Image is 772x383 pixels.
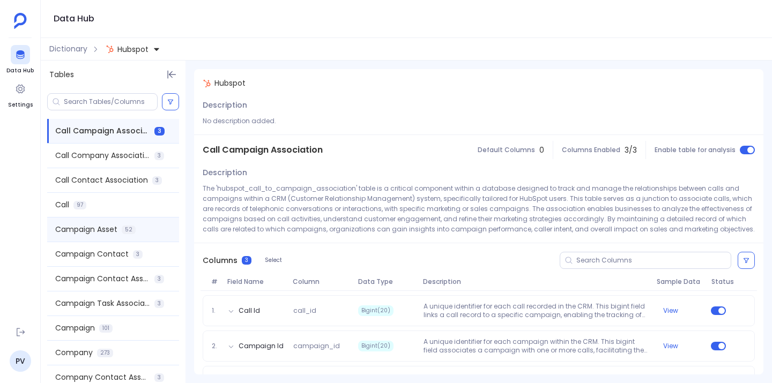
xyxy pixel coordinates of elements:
[203,144,323,156] span: Call Campaign Association
[203,183,755,234] p: The 'hubspot_call_to_campaign_association' table is a critical component within a database design...
[478,146,535,154] span: Default Columns
[203,79,211,88] img: hubspot.svg
[203,116,755,126] p: No description added.
[55,125,150,137] span: Call Campaign Association
[663,342,678,350] button: View
[203,167,247,178] span: Description
[6,45,34,75] a: Data Hub
[288,277,354,286] span: Column
[55,199,69,211] span: Call
[154,299,164,308] span: 3
[419,302,652,319] p: A unique identifier for each call recorded in the CRM. This bigint field links a call record to a...
[54,11,94,26] h1: Data Hub
[539,145,544,156] span: 0
[55,249,129,260] span: Campaign Contact
[154,152,164,160] span: 3
[117,44,149,55] span: Hubspot
[122,226,136,234] span: 52
[14,13,27,29] img: petavue logo
[154,373,164,382] span: 3
[55,150,150,161] span: Call Company Association
[223,277,288,286] span: Field Name
[103,41,162,58] button: Hubspot
[354,277,419,286] span: Data Type
[655,146,736,154] span: Enable table for analysis
[239,342,284,350] button: Campaign Id
[419,337,652,355] p: A unique identifier for each campaign within the CRM. This bigint field associates a campaign wit...
[10,350,31,372] a: PV
[106,45,114,54] img: hubspot.svg
[55,347,93,358] span: Company
[8,79,33,109] a: Settings
[55,372,150,383] span: Company Contact Association
[164,67,179,82] button: Hide Tables
[6,66,34,75] span: Data Hub
[152,176,162,185] span: 3
[133,250,143,259] span: 3
[663,306,678,315] button: View
[55,322,95,334] span: Campaign
[358,341,394,351] span: Bigint(20)
[258,253,289,267] button: Select
[55,298,150,309] span: Campaign Task Association
[707,277,729,286] span: Status
[207,277,223,286] span: #
[55,224,117,235] span: Campaign Asset
[64,97,157,106] input: Search Tables/Columns
[55,273,150,284] span: Campaign Contact Association
[99,324,113,333] span: 101
[419,277,652,286] span: Description
[289,306,354,315] span: call_id
[239,306,260,315] button: Call Id
[55,175,148,186] span: Call Contact Association
[207,306,224,315] span: 1.
[576,256,731,265] input: Search Columns
[207,342,224,350] span: 2.
[41,61,185,89] div: Tables
[8,101,33,109] span: Settings
[203,255,237,266] span: Columns
[625,145,637,156] span: 3 / 3
[652,277,707,286] span: Sample Data
[358,305,394,316] span: Bigint(20)
[154,127,165,136] span: 3
[289,342,354,350] span: campaign_id
[97,349,113,357] span: 273
[203,100,247,111] span: Description
[242,256,251,265] span: 3
[154,275,164,283] span: 3
[49,43,87,55] span: Dictionary
[562,146,620,154] span: Columns Enabled
[73,201,86,209] span: 97
[214,78,246,89] span: Hubspot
